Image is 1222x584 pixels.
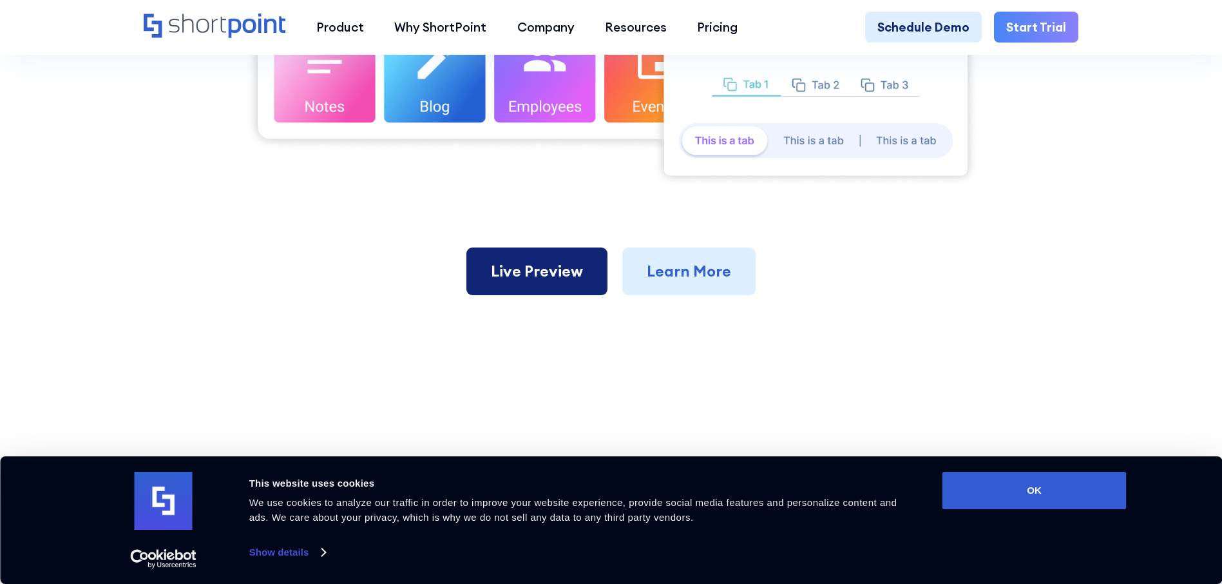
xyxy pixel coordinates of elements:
[697,18,738,36] div: Pricing
[502,12,589,42] a: Company
[107,549,220,569] a: Usercentrics Cookiebot - opens in a new window
[379,12,502,42] a: Why ShortPoint
[249,497,897,523] span: We use cookies to analyze our traffic in order to improve your website experience, provide social...
[249,476,913,491] div: This website uses cookies
[990,434,1222,584] iframe: Chat Widget
[517,18,575,36] div: Company
[589,12,682,42] a: Resources
[301,12,379,42] a: Product
[249,543,325,562] a: Show details
[394,18,486,36] div: Why ShortPoint
[994,12,1078,42] a: Start Trial
[622,248,756,295] a: Learn More
[466,248,607,295] a: Live Preview
[316,18,364,36] div: Product
[605,18,667,36] div: Resources
[135,472,193,530] img: logo
[682,12,753,42] a: Pricing
[942,472,1127,509] button: OK
[144,14,286,40] a: Home
[865,12,982,42] a: Schedule Demo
